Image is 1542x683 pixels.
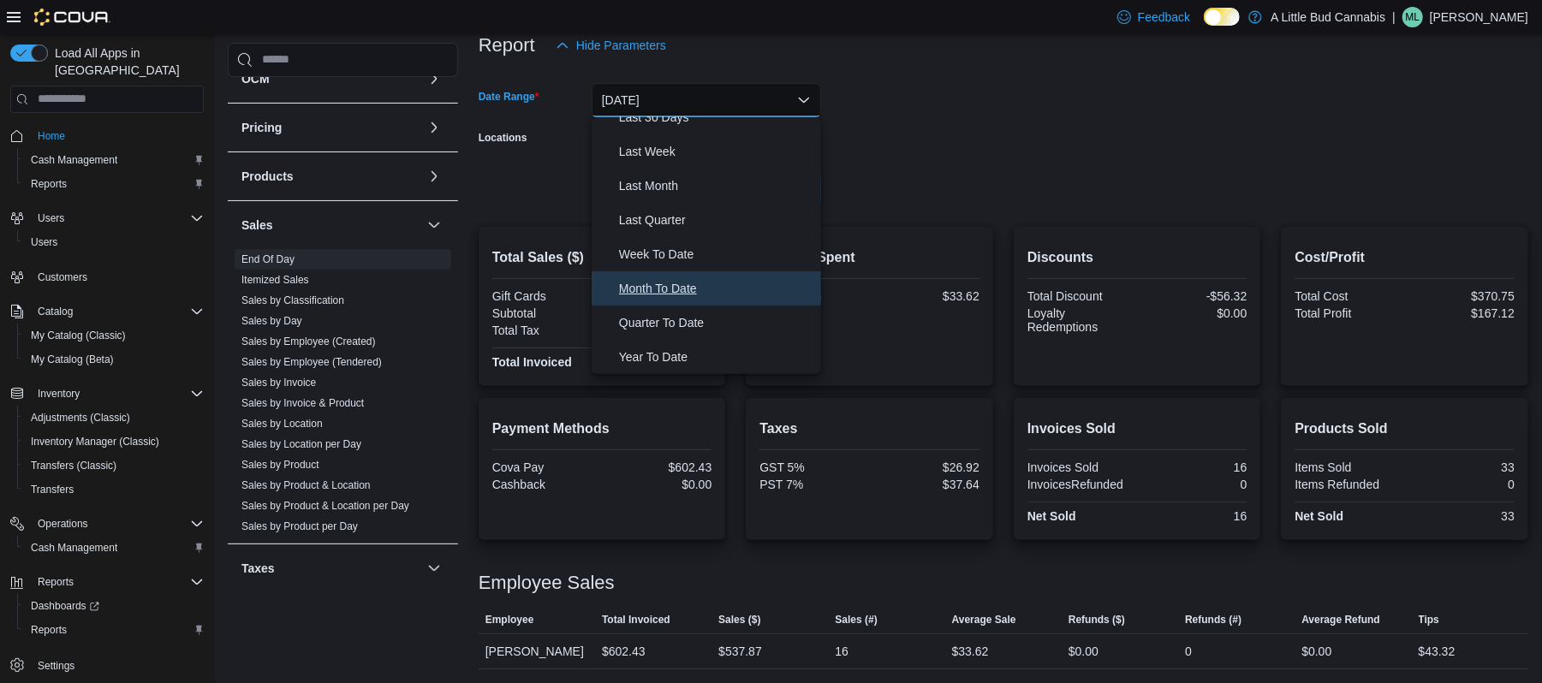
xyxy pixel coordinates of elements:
span: Sales by Day [241,314,302,328]
span: My Catalog (Classic) [24,325,204,346]
span: Cash Management [31,153,117,167]
span: Tips [1419,613,1439,627]
h2: Payment Methods [492,419,712,439]
span: Sales by Invoice [241,376,316,389]
p: | [1392,7,1396,27]
div: $43.32 [1419,641,1456,662]
span: Feedback [1138,9,1190,26]
button: Transfers [17,478,211,502]
a: Sales by Employee (Tendered) [241,356,382,368]
h2: Taxes [759,419,979,439]
span: Reports [31,623,67,637]
span: Reports [31,177,67,191]
span: Hide Parameters [576,37,666,54]
span: My Catalog (Beta) [24,349,204,370]
button: Sales [241,217,420,234]
span: Sales ($) [718,613,760,627]
button: Products [424,166,444,187]
div: Select listbox [592,117,821,374]
button: Customers [3,264,211,289]
div: Cashback [492,478,598,491]
button: Catalog [3,300,211,324]
button: Products [241,168,420,185]
span: Users [31,208,204,229]
h3: OCM [241,70,270,87]
a: Inventory Manager (Classic) [24,431,166,452]
button: Operations [31,514,95,534]
span: Dark Mode [1204,26,1205,27]
button: Sales [424,215,444,235]
a: Home [31,126,72,146]
span: Inventory [38,387,80,401]
div: Total Profit [1295,306,1401,320]
button: OCM [424,68,444,89]
a: Sales by Product per Day [241,520,358,532]
span: Adjustments (Classic) [31,411,130,425]
div: 33 [1408,509,1515,523]
strong: Net Sold [1295,509,1343,523]
span: Adjustments (Classic) [24,407,204,428]
a: Sales by Invoice & Product [241,397,364,409]
span: Transfers [24,479,204,500]
span: Settings [38,659,74,673]
button: Inventory Manager (Classic) [17,430,211,454]
a: Sales by Day [241,315,302,327]
button: Cash Management [17,148,211,172]
div: $37.64 [873,478,979,491]
span: My Catalog (Beta) [31,353,114,366]
span: Last Week [619,141,814,162]
span: Operations [31,514,204,534]
span: Reports [24,174,204,194]
span: End Of Day [241,252,295,266]
a: Adjustments (Classic) [24,407,137,428]
button: Users [31,208,71,229]
div: [PERSON_NAME] [479,634,595,668]
button: Taxes [424,558,444,579]
span: Sales by Product & Location [241,478,371,492]
a: Sales by Product [241,459,319,471]
strong: Total Invoiced [492,355,572,369]
button: OCM [241,70,420,87]
input: Dark Mode [1204,8,1240,26]
div: $0.00 [1140,306,1247,320]
div: $33.62 [873,289,979,303]
label: Date Range [479,90,539,104]
span: Load All Apps in [GEOGRAPHIC_DATA] [48,45,204,79]
div: Mikey Lunn [1402,7,1423,27]
span: Transfers [31,483,74,496]
button: Hide Parameters [549,28,673,62]
div: $0.00 [1301,641,1331,662]
button: [DATE] [592,83,821,117]
span: Sales by Location per Day [241,437,361,451]
a: Itemized Sales [241,274,309,286]
div: $0.00 [1069,641,1098,662]
a: Cash Management [24,537,124,558]
div: Gift Cards [492,289,598,303]
h2: Discounts [1027,247,1247,268]
strong: Net Sold [1027,509,1076,523]
span: Cash Management [24,150,204,170]
div: $537.87 [718,641,762,662]
span: Week To Date [619,244,814,264]
button: Inventory [31,383,86,404]
span: Inventory Manager (Classic) [31,435,159,448]
a: Transfers [24,479,80,500]
span: Dashboards [31,599,99,613]
button: My Catalog (Beta) [17,347,211,371]
span: Reports [38,575,74,589]
span: Cash Management [24,537,204,558]
span: Quarter To Date [619,312,814,333]
span: Last Month [619,175,814,196]
a: My Catalog (Beta) [24,349,121,370]
span: Sales by Classification [241,294,344,307]
h3: Taxes [241,560,275,577]
span: Home [38,129,65,143]
h3: Report [479,35,535,56]
a: Cash Management [24,150,124,170]
span: Itemized Sales [241,273,309,287]
span: Catalog [38,305,73,318]
p: [PERSON_NAME] [1430,7,1528,27]
h2: Total Sales ($) [492,247,712,268]
span: My Catalog (Classic) [31,329,126,342]
a: Customers [31,267,94,288]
